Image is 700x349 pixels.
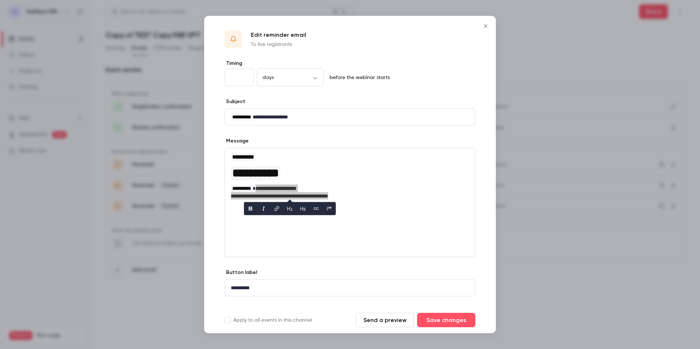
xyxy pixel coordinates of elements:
[225,269,257,276] label: Button label
[251,41,306,48] p: To live registrants
[417,313,475,328] button: Save changes
[251,31,306,39] p: Edit reminder email
[225,280,475,296] div: editor
[258,203,269,215] button: italic
[478,19,493,34] button: Close
[257,74,324,81] div: days
[327,74,390,81] p: before the webinar starts
[225,60,475,67] label: Timing
[356,313,414,328] button: Send a preview
[225,148,475,204] div: editor
[225,109,475,125] div: editor
[271,203,283,215] button: link
[225,98,245,105] label: Subject
[245,203,256,215] button: bold
[225,317,312,324] label: Apply to all events in this channel
[225,137,249,145] label: Message
[323,203,335,215] button: blockquote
